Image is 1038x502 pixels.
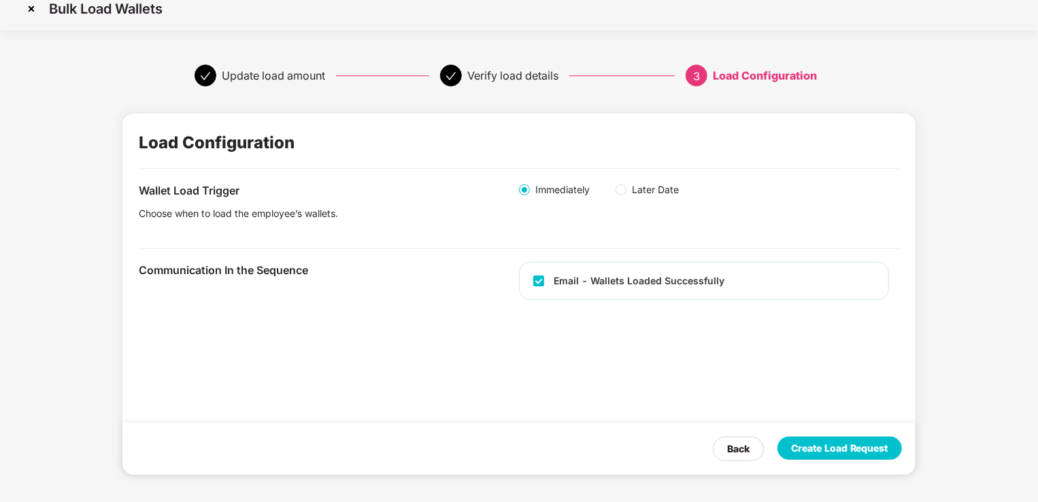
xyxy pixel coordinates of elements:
[139,130,295,156] div: Load Configuration
[139,206,478,221] div: Choose when to load the employee’s wallets.
[139,182,519,199] div: Wallet Load Trigger
[200,71,211,82] span: check
[554,273,724,288] div: Email - Wallets Loaded Successfully
[693,69,700,83] span: 3
[713,65,817,86] div: Load Configuration
[446,71,456,82] span: check
[530,182,595,197] span: Immediately
[727,441,750,456] div: Back
[139,262,519,279] div: Communication In the Sequence
[626,182,684,197] span: Later Date
[222,65,325,86] div: Update load amount
[791,441,888,456] div: Create Load Request
[467,65,558,86] div: Verify load details
[49,1,163,17] p: Bulk Load Wallets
